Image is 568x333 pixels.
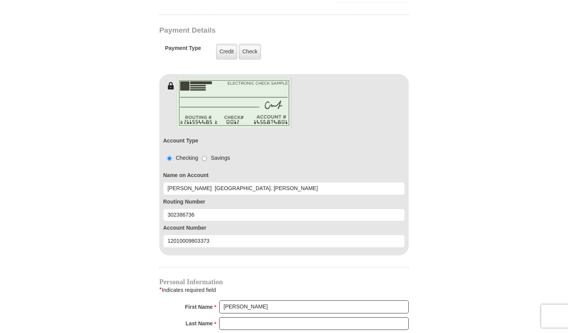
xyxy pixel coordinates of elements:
[216,44,237,60] label: Credit
[186,318,213,329] strong: Last Name
[159,285,409,295] div: Indicates required field
[159,279,409,285] h4: Personal Information
[163,171,405,179] label: Name on Account
[163,137,198,145] label: Account Type
[163,198,405,206] label: Routing Number
[165,45,201,55] h5: Payment Type
[239,44,261,60] label: Check
[159,26,355,35] h3: Payment Details
[185,302,213,312] strong: First Name
[163,224,405,232] label: Account Number
[163,154,230,162] div: Checking Savings
[177,78,292,128] img: check-en.png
